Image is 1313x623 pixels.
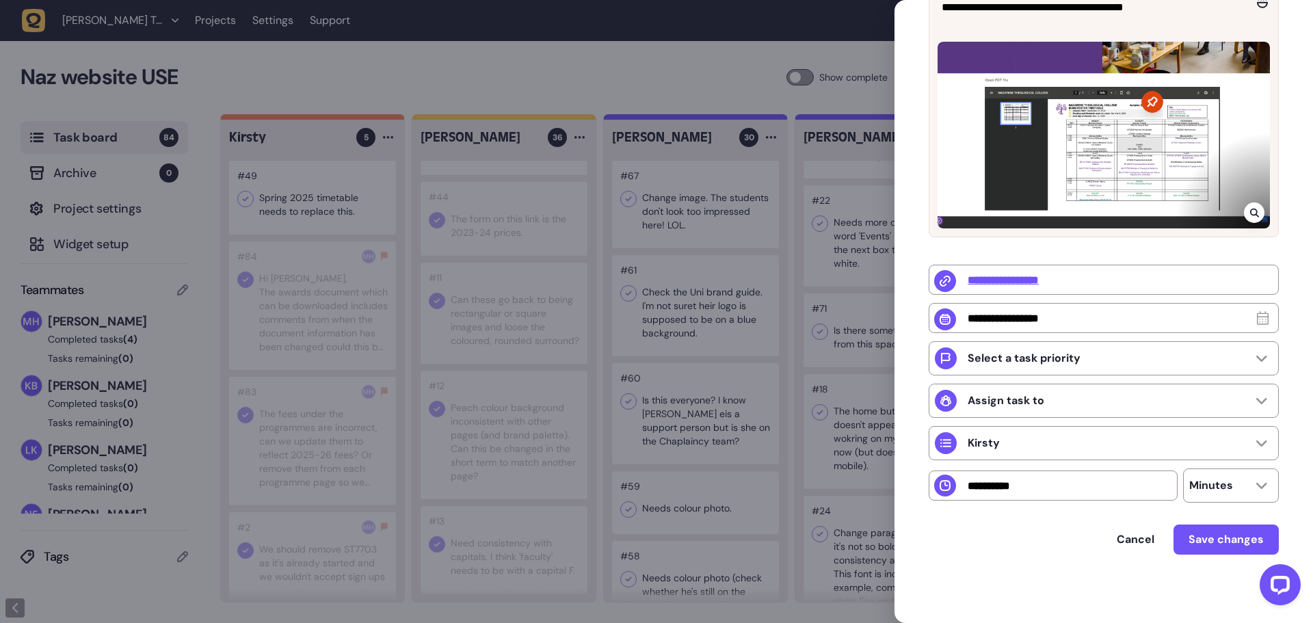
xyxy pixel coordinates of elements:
button: Save changes [1173,525,1279,555]
button: Cancel [1103,526,1168,553]
iframe: LiveChat chat widget [1249,559,1306,616]
p: Minutes [1189,479,1233,492]
p: Assign task to [968,394,1044,408]
span: Save changes [1189,532,1264,546]
p: Select a task priority [968,352,1080,365]
span: Cancel [1117,532,1154,546]
p: Kirsty [968,436,1000,450]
